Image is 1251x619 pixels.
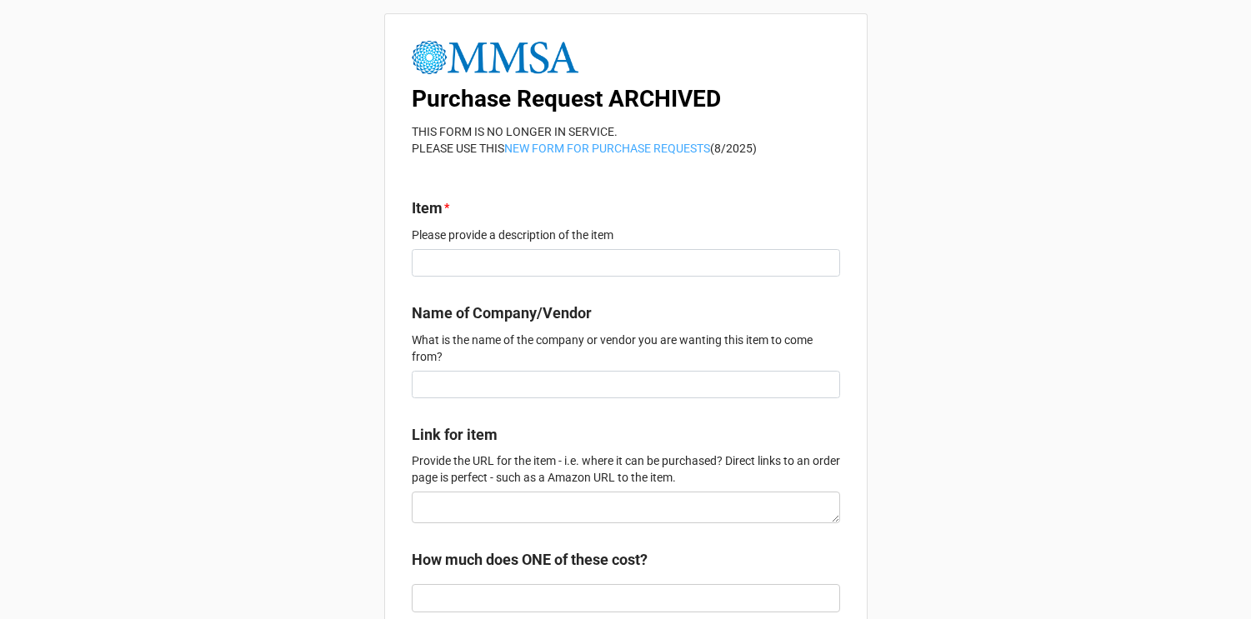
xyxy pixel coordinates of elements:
[412,332,840,365] p: What is the name of the company or vendor you are wanting this item to come from?
[412,227,840,243] p: Please provide a description of the item
[412,302,592,325] label: Name of Company/Vendor
[504,142,710,155] a: NEW FORM FOR PURCHASE REQUESTS
[412,452,840,486] p: Provide the URL for the item - i.e. where it can be purchased? Direct links to an order page is p...
[412,548,648,572] label: How much does ONE of these cost?
[412,197,443,220] label: Item
[412,41,578,74] img: apm1xMKajb%2Fmmsa.png
[412,123,840,157] p: THIS FORM IS NO LONGER IN SERVICE. PLEASE USE THIS (8/2025)
[412,85,721,112] b: Purchase Request ARCHIVED
[412,423,498,447] label: Link for item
